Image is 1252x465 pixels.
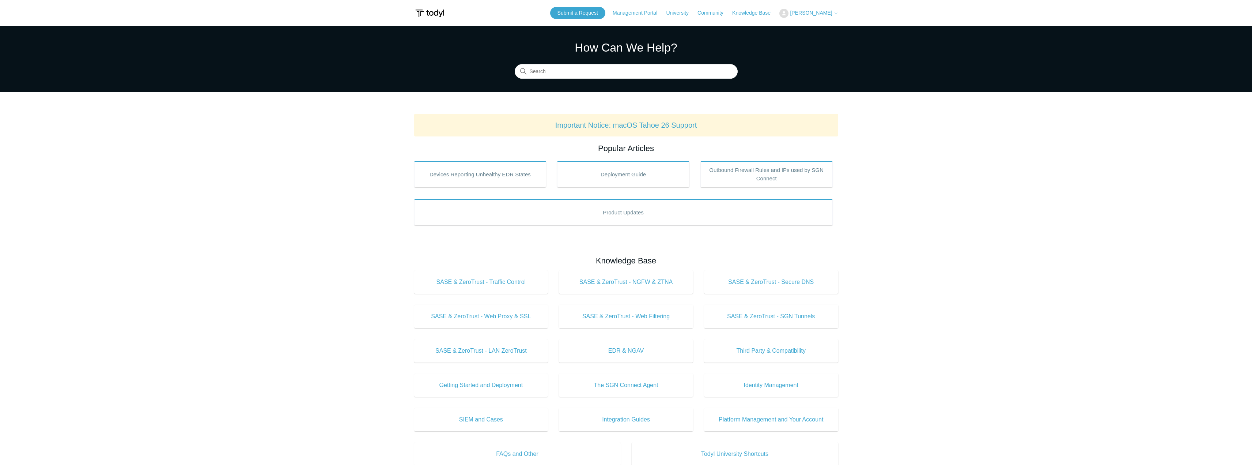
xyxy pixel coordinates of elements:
[414,374,548,397] a: Getting Started and Deployment
[414,305,548,328] a: SASE & ZeroTrust - Web Proxy & SSL
[779,9,838,18] button: [PERSON_NAME]
[790,10,832,16] span: [PERSON_NAME]
[414,199,833,225] a: Product Updates
[515,39,738,56] h1: How Can We Help?
[570,346,682,355] span: EDR & NGAV
[425,381,537,390] span: Getting Started and Deployment
[559,374,693,397] a: The SGN Connect Agent
[570,381,682,390] span: The SGN Connect Agent
[414,255,838,267] h2: Knowledge Base
[613,9,665,17] a: Management Portal
[643,450,827,458] span: Todyl University Shortcuts
[715,278,827,286] span: SASE & ZeroTrust - Secure DNS
[704,374,838,397] a: Identity Management
[559,339,693,363] a: EDR & NGAV
[704,270,838,294] a: SASE & ZeroTrust - Secure DNS
[715,415,827,424] span: Platform Management and Your Account
[570,312,682,321] span: SASE & ZeroTrust - Web Filtering
[414,142,838,154] h2: Popular Articles
[666,9,696,17] a: University
[700,161,833,187] a: Outbound Firewall Rules and IPs used by SGN Connect
[559,305,693,328] a: SASE & ZeroTrust - Web Filtering
[425,278,537,286] span: SASE & ZeroTrust - Traffic Control
[715,381,827,390] span: Identity Management
[570,415,682,424] span: Integration Guides
[715,312,827,321] span: SASE & ZeroTrust - SGN Tunnels
[559,408,693,431] a: Integration Guides
[715,346,827,355] span: Third Party & Compatibility
[425,346,537,355] span: SASE & ZeroTrust - LAN ZeroTrust
[704,305,838,328] a: SASE & ZeroTrust - SGN Tunnels
[697,9,731,17] a: Community
[704,339,838,363] a: Third Party & Compatibility
[414,339,548,363] a: SASE & ZeroTrust - LAN ZeroTrust
[704,408,838,431] a: Platform Management and Your Account
[555,121,697,129] a: Important Notice: macOS Tahoe 26 Support
[414,408,548,431] a: SIEM and Cases
[732,9,778,17] a: Knowledge Base
[425,450,610,458] span: FAQs and Other
[559,270,693,294] a: SASE & ZeroTrust - NGFW & ZTNA
[550,7,605,19] a: Submit a Request
[425,415,537,424] span: SIEM and Cases
[570,278,682,286] span: SASE & ZeroTrust - NGFW & ZTNA
[414,270,548,294] a: SASE & ZeroTrust - Traffic Control
[425,312,537,321] span: SASE & ZeroTrust - Web Proxy & SSL
[515,64,738,79] input: Search
[557,161,689,187] a: Deployment Guide
[414,7,445,20] img: Todyl Support Center Help Center home page
[414,161,546,187] a: Devices Reporting Unhealthy EDR States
